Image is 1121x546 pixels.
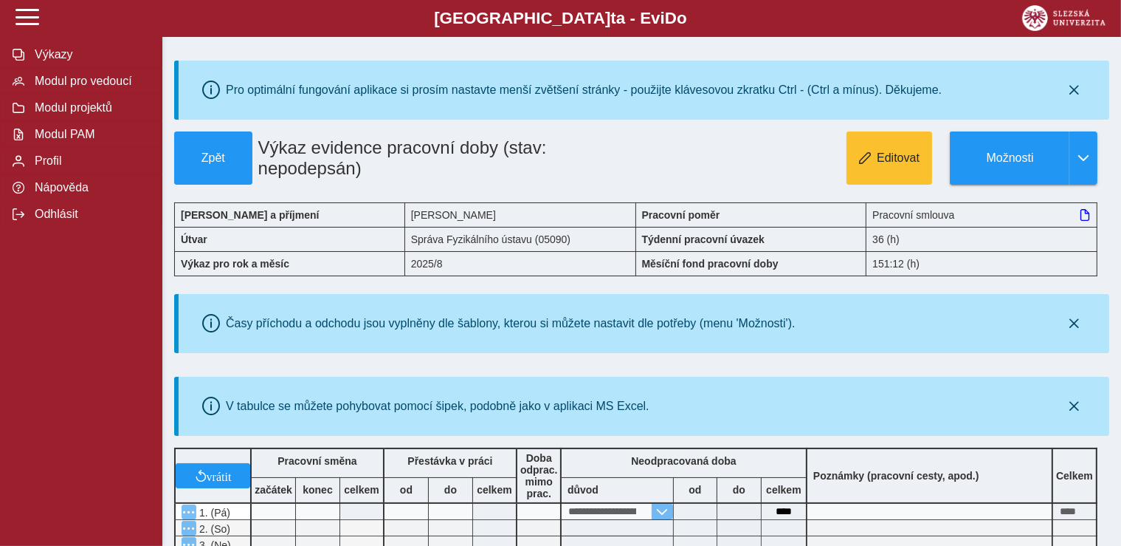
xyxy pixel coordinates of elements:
img: logo_web_su.png [1022,5,1106,31]
b: Přestávka v práci [407,455,492,467]
span: o [677,9,687,27]
span: Modul projektů [30,101,150,115]
span: vrátit [207,470,232,482]
span: Nápověda [30,181,150,194]
span: D [665,9,677,27]
b: do [717,484,761,496]
div: Pro optimální fungování aplikace si prosím nastavte menší zvětšení stránky - použijte klávesovou ... [226,83,942,97]
b: do [429,484,472,496]
span: t [610,9,615,27]
b: Měsíční fond pracovní doby [642,258,779,270]
div: 151:12 (h) [866,251,1097,276]
b: začátek [252,484,295,496]
b: Útvar [181,233,207,245]
b: [PERSON_NAME] a příjmení [181,209,319,221]
span: Editovat [877,151,920,165]
button: Zpět [174,132,252,185]
b: Pracovní směna [277,455,356,467]
button: vrátit [176,463,250,488]
b: [GEOGRAPHIC_DATA] a - Evi [44,9,1077,28]
button: Editovat [846,132,932,185]
div: Správa Fyzikálního ústavu (05090) [405,227,636,251]
button: Menu [182,521,196,536]
span: 1. (Pá) [196,507,230,519]
div: 36 (h) [866,227,1097,251]
b: celkem [762,484,806,496]
b: důvod [568,484,599,496]
div: Časy příchodu a odchodu jsou vyplněny dle šablony, kterou si můžete nastavit dle potřeby (menu 'M... [226,317,796,330]
b: Týdenní pracovní úvazek [642,233,765,245]
span: Možnosti [962,151,1058,165]
button: Možnosti [950,132,1069,185]
span: Výkazy [30,48,150,61]
b: Celkem [1056,470,1093,482]
b: od [384,484,428,496]
b: Poznámky (pracovní cesty, apod.) [807,470,985,482]
b: Výkaz pro rok a měsíc [181,258,289,270]
span: 2. (So) [196,523,230,535]
div: 2025/8 [405,251,636,276]
div: [PERSON_NAME] [405,202,636,227]
button: Menu [182,505,196,519]
div: Pracovní smlouva [866,202,1097,227]
b: Pracovní poměr [642,209,720,221]
span: Zpět [181,151,246,165]
b: celkem [340,484,383,496]
b: od [674,484,717,496]
b: Neodpracovaná doba [631,455,736,467]
b: Doba odprac. mimo prac. [520,452,558,499]
span: Profil [30,154,150,168]
b: konec [296,484,339,496]
h1: Výkaz evidence pracovní doby (stav: nepodepsán) [252,132,564,185]
span: Odhlásit [30,208,150,221]
span: Modul pro vedoucí [30,75,150,88]
div: V tabulce se můžete pohybovat pomocí šipek, podobně jako v aplikaci MS Excel. [226,400,649,413]
span: Modul PAM [30,128,150,141]
b: celkem [473,484,516,496]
